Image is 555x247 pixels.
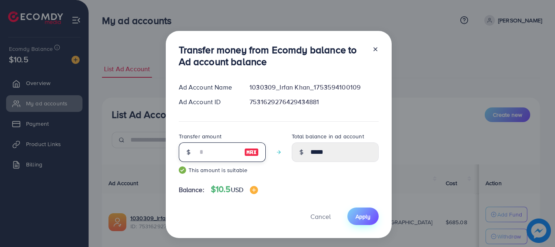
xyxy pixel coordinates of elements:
[179,132,221,140] label: Transfer amount
[356,212,371,221] span: Apply
[179,185,204,195] span: Balance:
[243,97,385,107] div: 7531629276429434881
[179,44,366,68] h3: Transfer money from Ecomdy balance to Ad account balance
[172,83,243,92] div: Ad Account Name
[292,132,364,140] label: Total balance in ad account
[310,212,331,221] span: Cancel
[179,166,186,174] img: guide
[347,208,379,225] button: Apply
[250,186,258,194] img: image
[300,208,341,225] button: Cancel
[244,147,259,157] img: image
[243,83,385,92] div: 1030309_Irfan Khan_1753594100109
[179,166,266,174] small: This amount is suitable
[231,185,243,194] span: USD
[211,184,258,195] h4: $10.5
[172,97,243,107] div: Ad Account ID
